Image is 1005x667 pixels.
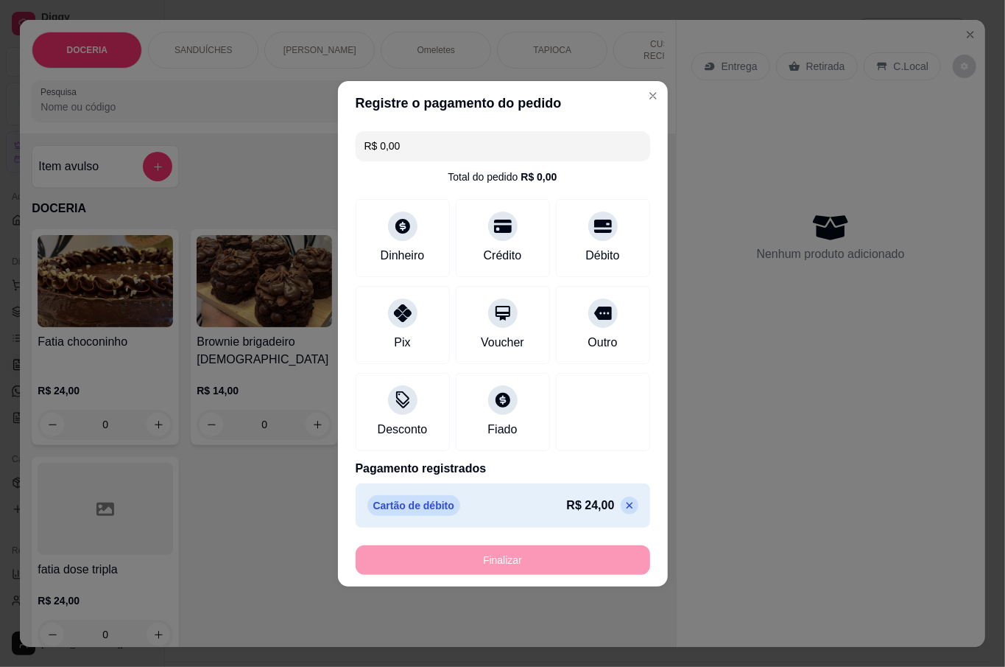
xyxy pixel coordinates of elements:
button: Close [641,84,665,108]
div: R$ 0,00 [521,170,557,184]
div: Crédito [484,247,522,265]
p: R$ 24,00 [567,497,615,514]
div: Pix [394,334,410,352]
p: Pagamento registrados [356,460,650,478]
div: Dinheiro [381,247,425,265]
div: Débito [585,247,619,265]
header: Registre o pagamento do pedido [338,81,668,125]
input: Ex.: hambúrguer de cordeiro [364,131,641,161]
div: Voucher [481,334,524,352]
div: Fiado [487,421,517,439]
div: Desconto [378,421,428,439]
p: Cartão de débito [367,495,460,516]
div: Outro [588,334,617,352]
div: Total do pedido [448,170,557,184]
